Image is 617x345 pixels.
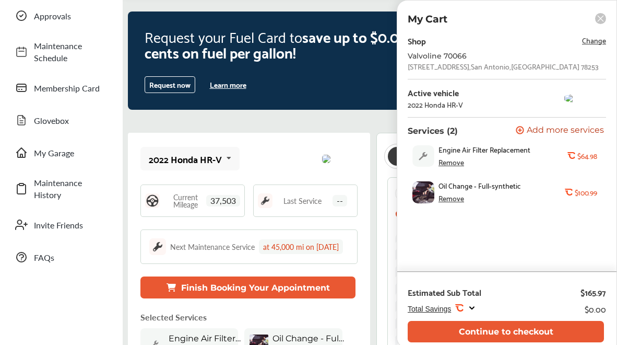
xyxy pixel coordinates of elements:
img: maintenance_logo [149,238,166,255]
span: Invite Friends [34,219,107,231]
span: Current Mileage [165,193,206,208]
a: Maintenance History [9,171,112,206]
p: My Cart [408,13,447,25]
div: Valvoline 70066 [408,52,575,60]
button: Continue to checkout [408,321,604,342]
a: Approvals [9,2,112,29]
div: Shop [408,33,426,48]
div: Remove [438,158,464,166]
span: save up to $0.05 cents on fuel per gallon! [145,24,406,64]
a: All services [388,147,493,166]
div: Active vehicle [408,88,463,97]
div: [STREET_ADDRESS] , San Antonio , [GEOGRAPHIC_DATA] 78253 [408,62,599,71]
button: Finish Booking Your Appointment [140,277,355,298]
div: Next Maintenance Service [170,241,255,252]
div: Estimated Sub Total [408,287,481,297]
a: Invite Friends [9,211,112,238]
span: Approvals [34,10,107,22]
span: Engine Air Filter Replacement [438,145,530,154]
span: Oil Change - Full-synthetic [438,181,521,190]
span: FAQs [34,251,107,263]
p: Services (2) [408,126,458,136]
div: at 45,000 mi on [DATE] [259,239,343,254]
span: Change [582,34,606,46]
span: My Garage [34,147,107,159]
a: Maintenance Schedule [9,34,112,69]
b: $64.98 [577,152,597,160]
span: Maintenance Schedule [34,40,107,64]
span: Request your Fuel Card to [145,24,302,49]
img: default_wrench_icon.d1a43860.svg [412,145,434,167]
span: Membership Card [34,82,107,94]
a: Membership Card [9,74,112,101]
span: Last Service [283,197,322,204]
span: 37,503 [206,195,240,206]
img: mobile_12998_st0640_046.png [322,155,330,163]
span: Engine Air Filter Replacement [169,333,242,343]
span: -- [333,195,347,206]
span: Maintenance History [34,177,107,201]
img: maintenance_logo [258,193,272,208]
button: Add more services [516,126,604,136]
span: Glovebox [34,114,107,126]
button: Request now [145,76,195,93]
span: Oil Change - Full-synthetic [272,333,346,343]
div: 2022 Honda HR-V [408,100,463,109]
img: steering_logo [145,193,160,208]
img: location_vector_orange.38f05af8.svg [395,210,404,219]
a: Add more services [516,126,606,136]
img: oil-change-thumb.jpg [412,181,434,203]
div: Remove [438,194,464,202]
a: FAQs [9,244,112,271]
span: Total Savings [408,305,451,313]
img: 12998_st0640_046.png [564,94,606,102]
span: Add more services [527,126,604,136]
a: My Garage [9,139,112,166]
div: $0.00 [585,302,606,316]
div: 2022 Honda HR-V [149,154,222,164]
button: Learn more [206,77,251,93]
p: Selected Services [140,311,207,323]
a: Glovebox [9,107,112,134]
b: $100.99 [575,188,597,197]
div: $165.97 [580,287,606,297]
